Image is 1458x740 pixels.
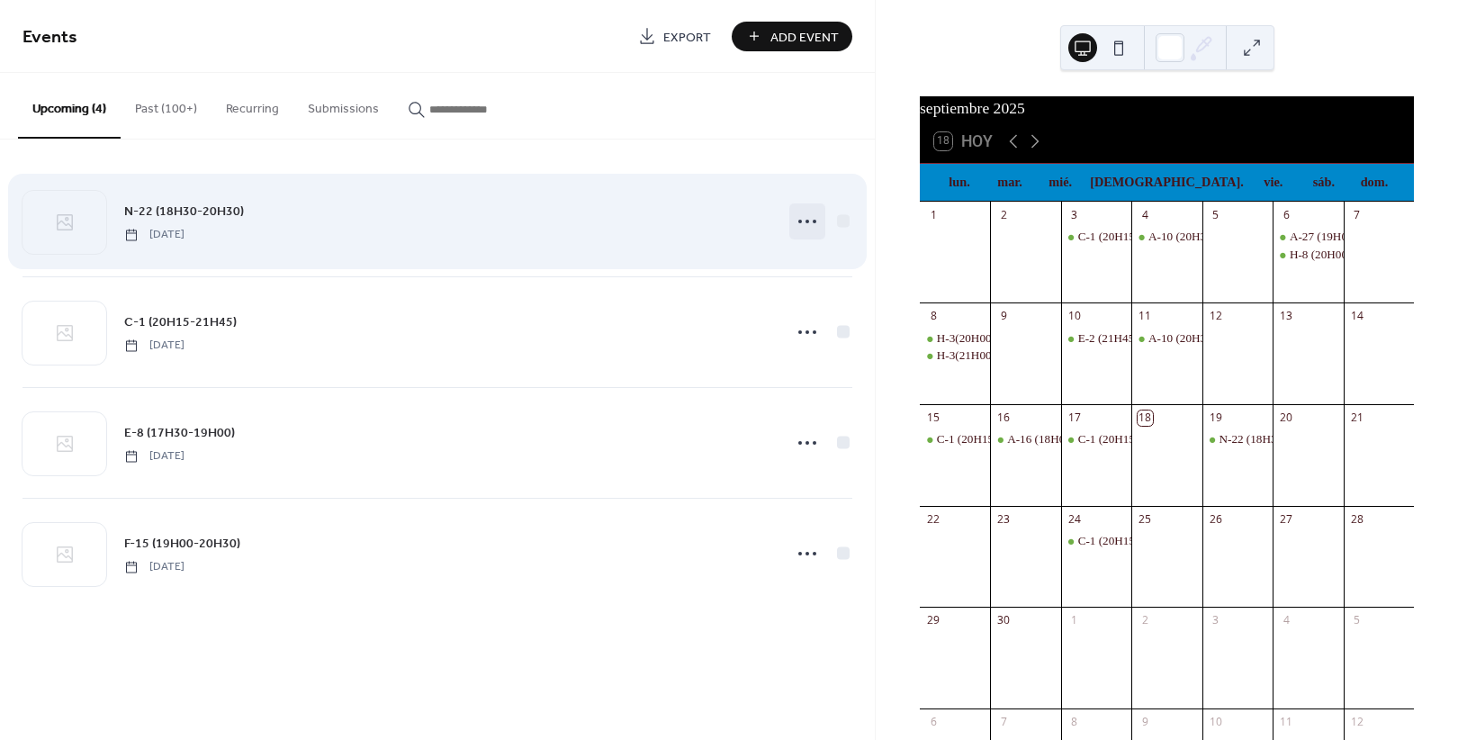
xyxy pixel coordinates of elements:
div: lun. [934,164,985,201]
span: Add Event [770,28,839,47]
div: 13 [1279,309,1294,324]
div: [DEMOGRAPHIC_DATA]. [1085,164,1248,201]
div: 14 [1349,309,1364,324]
div: 7 [996,714,1012,729]
div: 3 [1208,613,1223,628]
span: [DATE] [124,559,184,575]
div: 10 [1208,714,1223,729]
div: C-1 (20H15-21H45) [1078,533,1175,549]
span: Export [663,28,711,47]
div: 27 [1279,511,1294,527]
div: C-1 (20H15-21H45) [1078,431,1175,447]
div: 6 [926,714,941,729]
span: [DATE] [124,338,184,354]
div: 12 [1349,714,1364,729]
div: C-1 (20H15-21H45) [1061,533,1131,549]
button: Past (100+) [121,73,211,137]
div: H-3(20H00-21H00) [937,330,1031,347]
div: 6 [1279,207,1294,222]
div: A-10 (20H30-22H00) [1131,330,1201,347]
div: C-1 (20H15-21H45) [1078,229,1175,245]
div: H-8 (20H00-21H00) [1273,247,1343,263]
div: 8 [926,309,941,324]
div: mar. [985,164,1035,201]
div: E-2 (21H45-22H45) [1078,330,1174,347]
button: Recurring [211,73,293,137]
div: A-16 (18H00-19H00) [1007,431,1111,447]
div: 26 [1208,511,1223,527]
div: 4 [1138,207,1153,222]
div: 1 [926,207,941,222]
div: 11 [1138,309,1153,324]
div: H-3(21H00-22H00) [937,347,1031,364]
div: H-8 (20H00-21H00) [1290,247,1388,263]
div: 16 [996,411,1012,426]
div: A-10 (20H30-22H00) [1148,229,1252,245]
div: C-1 (20H15-21H45) [1061,431,1131,447]
div: 7 [1349,207,1364,222]
div: 9 [996,309,1012,324]
div: 12 [1208,309,1223,324]
div: A-16 (18H00-19H00) [990,431,1060,447]
div: 25 [1138,511,1153,527]
div: 21 [1349,411,1364,426]
div: dom. [1349,164,1399,201]
span: C-1 (20H15-21H45) [124,313,237,332]
span: E-8 (17H30-19H00) [124,424,235,443]
div: 5 [1349,613,1364,628]
div: 24 [1066,511,1082,527]
a: C-1 (20H15-21H45) [124,311,237,332]
div: vie. [1248,164,1299,201]
div: 4 [1279,613,1294,628]
div: A-10 (20H30-22H00) [1131,229,1201,245]
span: Events [22,20,77,55]
span: [DATE] [124,448,184,465]
div: 22 [926,511,941,527]
div: 10 [1066,309,1082,324]
span: F-15 (19H00-20H30) [124,535,240,554]
div: 23 [996,511,1012,527]
div: mié. [1035,164,1085,201]
div: C-1 (20H15-21H45) [920,431,990,447]
span: [DATE] [124,227,184,243]
div: E-2 (21H45-22H45) [1061,330,1131,347]
div: 8 [1066,714,1082,729]
a: N-22 (18H30-20H30) [124,201,244,221]
div: 3 [1066,207,1082,222]
button: Submissions [293,73,393,137]
a: Export [625,22,724,51]
div: 1 [1066,613,1082,628]
a: F-15 (19H00-20H30) [124,533,240,554]
div: C-1 (20H15-21H45) [937,431,1034,447]
div: 2 [996,207,1012,222]
div: A-10 (20H30-22H00) [1148,330,1252,347]
a: E-8 (17H30-19H00) [124,422,235,443]
div: 18 [1138,411,1153,426]
div: 20 [1279,411,1294,426]
div: 19 [1208,411,1223,426]
div: 28 [1349,511,1364,527]
div: N-22 (18H30-20H30) [1219,431,1322,447]
div: 30 [996,613,1012,628]
div: 15 [926,411,941,426]
div: 29 [926,613,941,628]
div: H-3(21H00-22H00) [920,347,990,364]
button: Upcoming (4) [18,73,121,139]
div: sáb. [1299,164,1349,201]
button: Add Event [732,22,852,51]
div: 2 [1138,613,1153,628]
div: A-27 (19H00-20H00) [1290,229,1393,245]
span: N-22 (18H30-20H30) [124,203,244,221]
div: 17 [1066,411,1082,426]
div: 9 [1138,714,1153,729]
div: H-3(20H00-21H00) [920,330,990,347]
div: 11 [1279,714,1294,729]
div: N-22 (18H30-20H30) [1202,431,1273,447]
div: A-27 (19H00-20H00) [1273,229,1343,245]
div: 5 [1208,207,1223,222]
div: septiembre 2025 [920,96,1414,120]
div: C-1 (20H15-21H45) [1061,229,1131,245]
